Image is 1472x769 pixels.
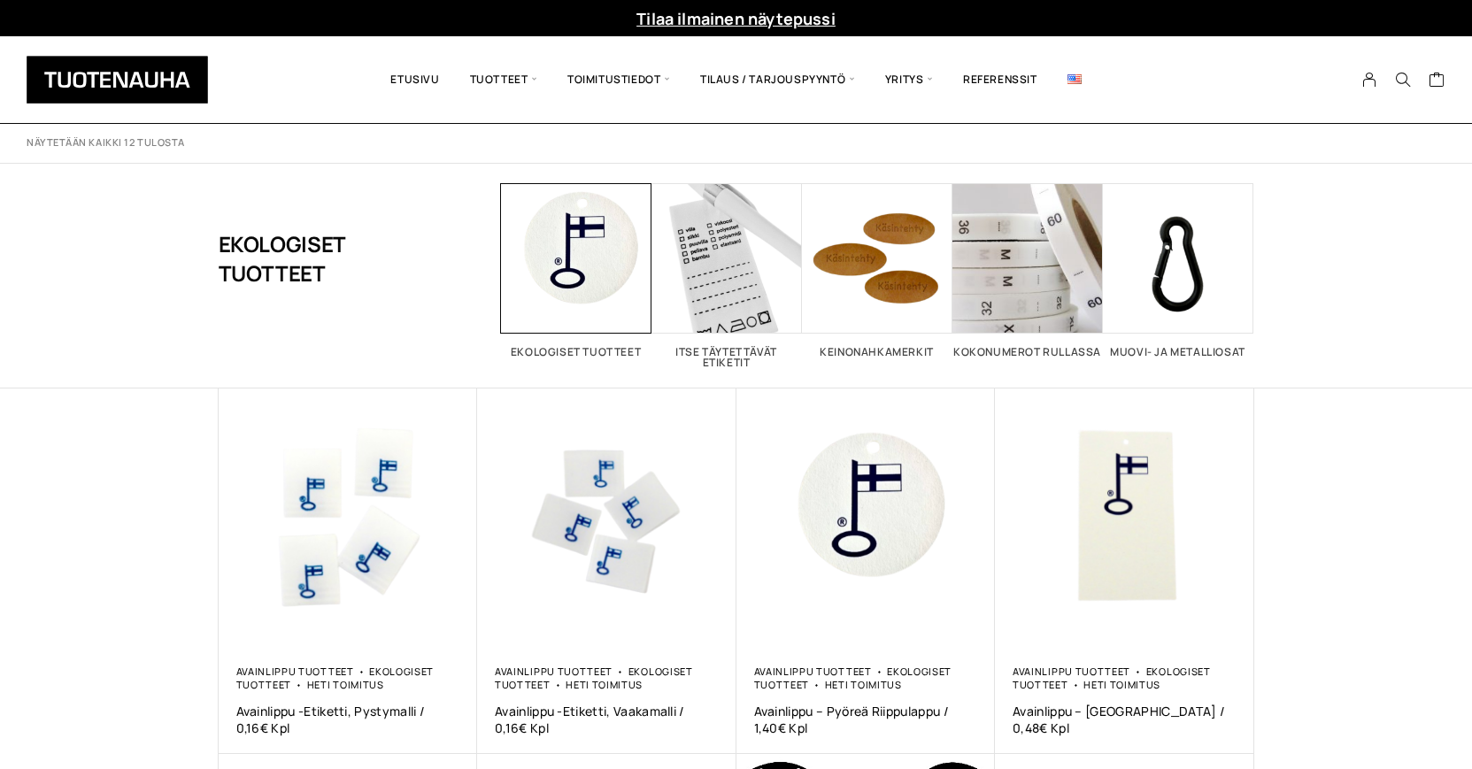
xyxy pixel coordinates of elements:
a: Referenssit [948,50,1052,110]
h2: Itse täytettävät etiketit [651,347,802,368]
a: Visit product category Kokonumerot rullassa [952,183,1103,358]
a: Ekologiset tuotteet [495,665,693,691]
p: Näytetään kaikki 12 tulosta [27,136,185,150]
a: Avainlippu tuotteet [236,665,354,678]
a: Visit product category Keinonahkamerkit [802,183,952,358]
a: Visit product category Itse täytettävät etiketit [651,183,802,368]
span: Toimitustiedot [552,50,685,110]
a: Ekologiset tuotteet [236,665,435,691]
a: Heti toimitus [1083,678,1160,691]
span: Yritys [870,50,948,110]
a: Avainlippu tuotteet [495,665,613,678]
a: Visit product category Muovi- ja metalliosat [1103,183,1253,358]
a: Avainlippu – [GEOGRAPHIC_DATA] / 0,48€ Kpl [1013,703,1237,736]
a: Avainlippu tuotteet [1013,665,1130,678]
h2: Ekologiset tuotteet [501,347,651,358]
a: Ekologiset tuotteet [754,665,952,691]
a: Avainlippu -etiketti, pystymalli / 0,16€ Kpl [236,703,460,736]
button: Search [1386,72,1420,88]
a: Tilaa ilmainen näytepussi [636,8,836,29]
a: Visit product category Ekologiset tuotteet [501,183,651,358]
h2: Muovi- ja metalliosat [1103,347,1253,358]
a: Avainlippu tuotteet [754,665,872,678]
a: Avainlippu -Etiketti, Vaakamalli / 0,16€ Kpl [495,703,719,736]
a: Heti toimitus [825,678,902,691]
a: My Account [1353,72,1387,88]
a: Heti toimitus [307,678,384,691]
h2: Keinonahkamerkit [802,347,952,358]
h2: Kokonumerot rullassa [952,347,1103,358]
a: Heti toimitus [566,678,643,691]
img: Tuotenauha Oy [27,56,208,104]
a: Avainlippu – Pyöreä Riippulappu / 1,40€ Kpl [754,703,978,736]
span: Tilaus / Tarjouspyyntö [685,50,870,110]
img: English [1067,74,1082,84]
a: Ekologiset tuotteet [1013,665,1211,691]
a: Etusivu [375,50,454,110]
a: Cart [1429,71,1445,92]
h1: Ekologiset tuotteet [219,183,412,334]
span: Tuotteet [455,50,552,110]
